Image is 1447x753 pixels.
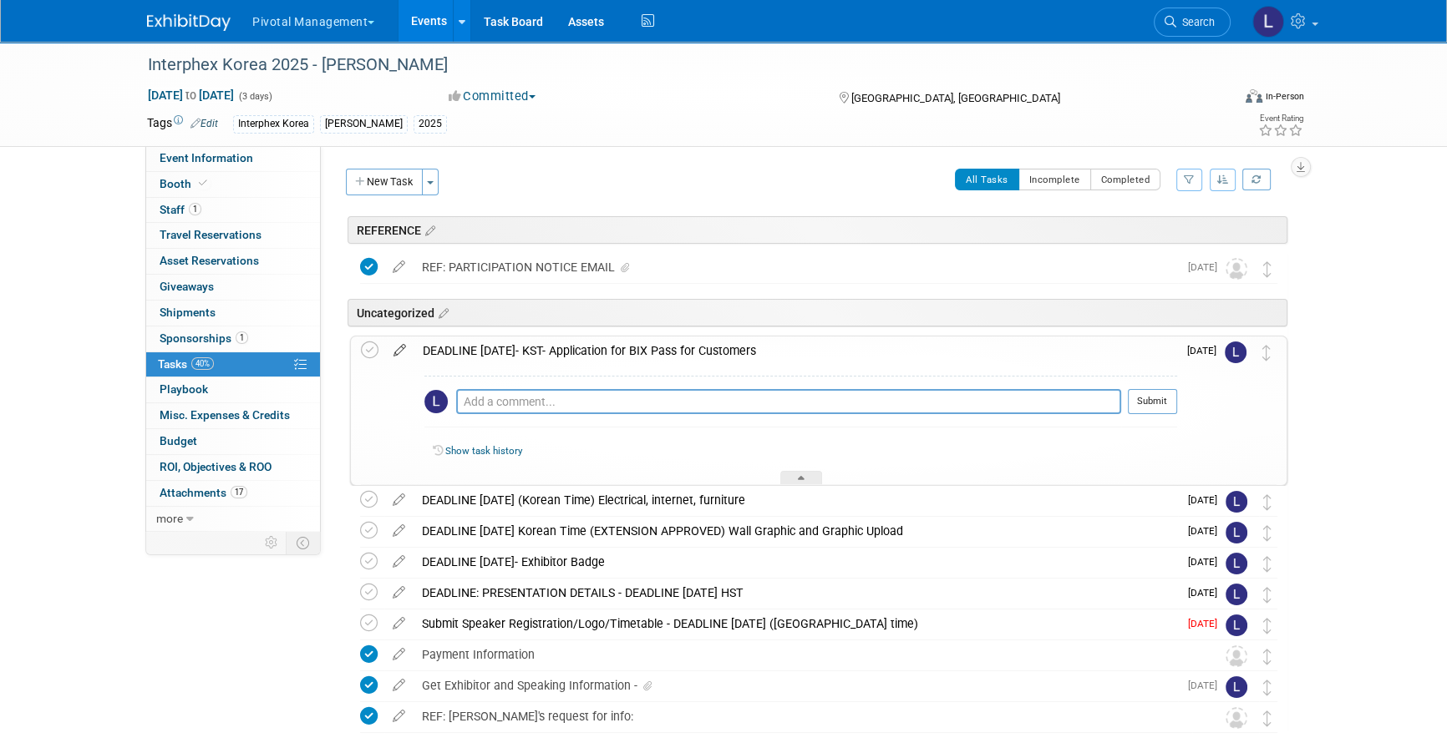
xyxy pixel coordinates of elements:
[156,512,183,525] span: more
[146,172,320,197] a: Booth
[146,301,320,326] a: Shipments
[160,382,208,396] span: Playbook
[1265,90,1304,103] div: In-Person
[147,14,231,31] img: ExhibitDay
[1226,258,1247,280] img: Unassigned
[955,169,1019,190] button: All Tasks
[160,203,201,216] span: Staff
[384,709,414,724] a: edit
[146,455,320,480] a: ROI, Objectives & ROO
[414,579,1178,607] div: DEADLINE: PRESENTATION DETAILS - DEADLINE [DATE] HST
[1188,556,1226,568] span: [DATE]
[384,523,414,538] a: edit
[1252,6,1284,38] img: Leslie Pelton
[160,306,216,319] span: Shipments
[1226,614,1247,636] img: Leslie Pelton
[414,115,447,133] div: 2025
[434,304,449,321] a: Edit sections
[1226,522,1247,543] img: Leslie Pelton
[414,702,1192,730] div: REF: [PERSON_NAME]'s request for info:
[147,88,235,103] span: [DATE] [DATE]
[1242,169,1271,190] a: Refresh
[414,671,1178,700] div: Get Exhibitor and Speaking Information -
[1154,8,1231,37] a: Search
[1176,16,1215,28] span: Search
[443,88,542,105] button: Committed
[414,640,1192,669] div: Payment Information
[191,357,214,370] span: 40%
[1226,645,1247,667] img: Unassigned
[287,532,321,553] td: Toggle Event Tabs
[1258,114,1303,123] div: Event Rating
[199,179,207,188] i: Booth reservation complete
[1263,618,1272,634] i: Move task
[1128,389,1177,414] button: Submit
[384,647,414,662] a: edit
[421,221,435,238] a: Edit sections
[1018,169,1091,190] button: Incomplete
[146,481,320,506] a: Attachments17
[1263,556,1272,572] i: Move task
[160,486,247,499] span: Attachments
[385,343,414,358] a: edit
[850,92,1059,104] span: [GEOGRAPHIC_DATA], [GEOGRAPHIC_DATA]
[146,146,320,171] a: Event Information
[231,486,247,498] span: 17
[146,326,320,351] a: Sponsorships1
[147,114,218,134] td: Tags
[1226,491,1247,513] img: Leslie Pelton
[1188,618,1226,629] span: [DATE]
[160,408,290,422] span: Misc. Expenses & Credits
[1090,169,1161,190] button: Completed
[160,177,211,190] span: Booth
[160,151,253,164] span: Event Information
[1225,341,1246,363] img: Leslie Pelton
[183,88,199,102] span: to
[1226,584,1247,605] img: Leslie Pelton
[1132,87,1304,112] div: Event Format
[414,548,1178,576] div: DEADLINE [DATE]- Exhibitor Badge
[384,678,414,693] a: edit
[142,50,1206,80] div: Interphex Korea 2025 - [PERSON_NAME]
[414,517,1178,545] div: DEADLINE [DATE] Korean Time (EXTENSION APPROVED) Wall Graphic and Graphic Upload
[146,429,320,454] a: Budget
[424,390,448,413] img: Leslie Pelton
[158,357,214,371] span: Tasks
[160,331,248,345] span: Sponsorships
[1263,261,1272,277] i: Move task
[414,253,1178,281] div: REF: PARTICIPATION NOTICE EMAIL
[189,203,201,215] span: 1
[1262,345,1271,361] i: Move task
[146,198,320,223] a: Staff1
[414,486,1178,514] div: DEADLINE [DATE] (Korean Time) Electrical, internet, furniture
[1263,649,1272,665] i: Move task
[346,169,423,195] button: New Task
[1188,587,1226,599] span: [DATE]
[1188,494,1226,506] span: [DATE]
[1263,587,1272,603] i: Move task
[320,115,408,133] div: [PERSON_NAME]
[414,336,1177,365] div: DEADLINE [DATE]- KST- Application for BIX Pass for Customers
[445,445,522,457] a: Show task history
[160,228,261,241] span: Travel Reservations
[146,249,320,274] a: Asset Reservations
[160,254,259,267] span: Asset Reservations
[384,260,414,275] a: edit
[1263,525,1272,541] i: Move task
[1263,680,1272,695] i: Move task
[384,554,414,569] a: edit
[384,493,414,508] a: edit
[348,299,1287,326] div: Uncategorized
[160,280,214,293] span: Giveaways
[1226,676,1247,698] img: Leslie Pelton
[1188,680,1226,691] span: [DATE]
[1263,494,1272,510] i: Move task
[1263,710,1272,726] i: Move task
[236,331,248,344] span: 1
[146,507,320,532] a: more
[160,434,197,447] span: Budget
[237,91,272,102] span: (3 days)
[384,616,414,631] a: edit
[1246,89,1262,103] img: Format-Inperson.png
[146,275,320,300] a: Giveaways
